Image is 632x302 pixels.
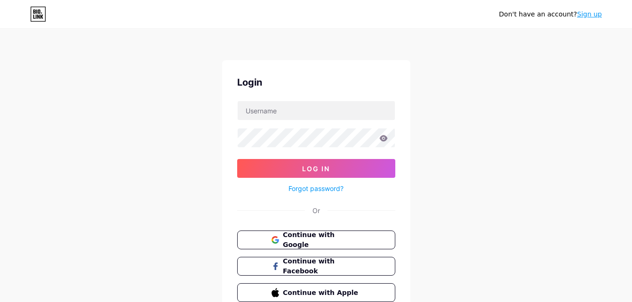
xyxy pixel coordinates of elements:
[237,257,395,276] button: Continue with Facebook
[312,206,320,215] div: Or
[302,165,330,173] span: Log In
[238,101,395,120] input: Username
[283,256,360,276] span: Continue with Facebook
[499,9,602,19] div: Don't have an account?
[237,230,395,249] button: Continue with Google
[283,288,360,298] span: Continue with Apple
[577,10,602,18] a: Sign up
[283,230,360,250] span: Continue with Google
[288,183,344,193] a: Forgot password?
[237,159,395,178] button: Log In
[237,283,395,302] button: Continue with Apple
[237,75,395,89] div: Login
